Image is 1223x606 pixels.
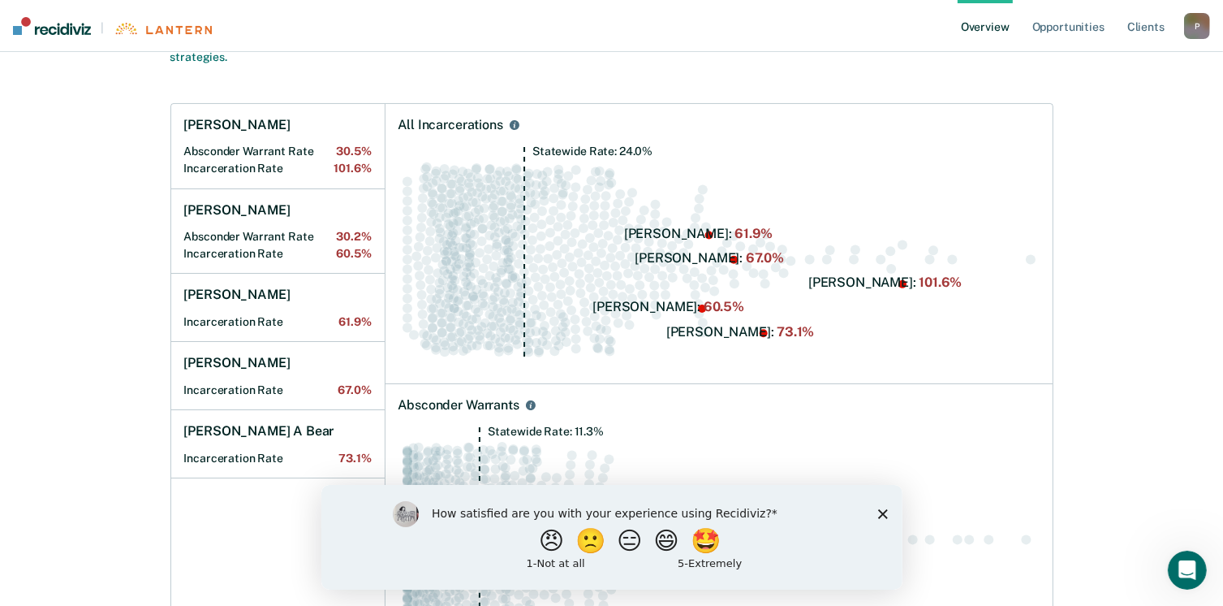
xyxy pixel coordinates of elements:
a: [PERSON_NAME]Incarceration Rate67.0% [171,342,385,410]
iframe: Survey by Kim from Recidiviz [321,485,902,590]
img: Recidiviz [13,17,91,35]
span: | [91,21,114,35]
span: 30.5% [336,145,371,158]
h2: Absconder Warrant Rate [184,145,372,158]
tspan: Statewide Rate: 11.3% [487,425,603,438]
div: Absconder Warrants [398,397,519,413]
tspan: Statewide Rate: 24.0% [532,145,652,158]
span: 67.0% [338,383,371,397]
a: [PERSON_NAME]Absconder Warrant Rate30.5%Incarceration Rate101.6% [171,104,385,189]
div: All Incarcerations [398,117,503,133]
h2: Incarceration Rate [184,247,372,261]
h1: [PERSON_NAME] [184,355,291,371]
span: 60.5% [336,247,371,261]
h1: [PERSON_NAME] A Bear [184,423,334,439]
div: Swarm plot of all incarceration rates in the state for ALL caseloads, highlighting values of 61.9... [398,146,1040,371]
h2: Incarceration Rate [184,383,372,397]
h1: [PERSON_NAME] [184,117,291,133]
a: [PERSON_NAME]Incarceration Rate61.9% [171,274,385,342]
h2: Incarceration Rate [184,162,372,175]
h2: Incarceration Rate [184,452,372,465]
h1: [PERSON_NAME] [184,287,291,303]
button: All Incarcerations [506,117,523,133]
h2: Absconder Warrant Rate [184,230,372,244]
span: 30.2% [336,230,371,244]
img: Lantern [114,23,212,35]
span: 73.1% [338,452,371,465]
h1: [PERSON_NAME] [184,202,291,219]
button: Absconder Warrants [523,397,539,413]
h2: Incarceration Rate [184,315,372,329]
a: [PERSON_NAME] A BearIncarceration Rate73.1% [171,410,385,478]
a: See action strategies. [170,37,717,63]
button: P [1184,13,1210,39]
a: | [13,17,212,35]
a: [PERSON_NAME]Absconder Warrant Rate30.2%Incarceration Rate60.5% [171,189,385,275]
span: 61.9% [338,315,371,329]
span: 101.6% [334,162,371,175]
iframe: Intercom live chat [1168,551,1207,590]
